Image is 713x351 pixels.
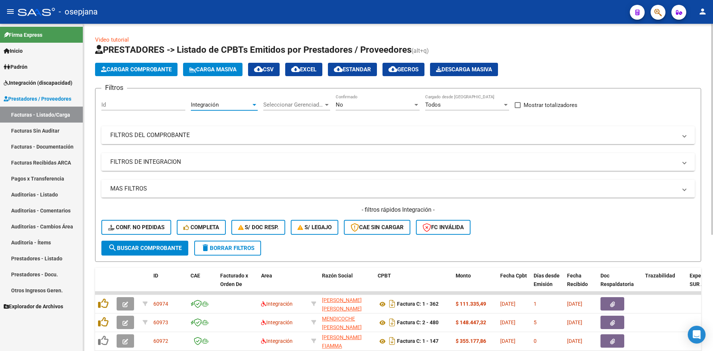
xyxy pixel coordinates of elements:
[95,36,129,43] a: Video tutorial
[524,101,577,110] span: Mostrar totalizadores
[534,301,537,307] span: 1
[397,338,439,344] strong: Factura C: 1 - 147
[254,66,274,73] span: CSV
[322,273,353,279] span: Razón Social
[188,268,217,300] datatable-header-cell: CAE
[387,316,397,328] i: Descargar documento
[322,315,372,330] div: 27344525280
[231,220,286,235] button: S/ Doc Resp.
[95,45,411,55] span: PRESTADORES -> Listado de CPBTs Emitidos por Prestadores / Proveedores
[258,268,308,300] datatable-header-cell: Area
[411,47,429,54] span: (alt+q)
[430,63,498,76] button: Descarga Masiva
[382,63,424,76] button: Gecros
[248,63,280,76] button: CSV
[500,338,515,344] span: [DATE]
[261,273,272,279] span: Area
[201,243,210,252] mat-icon: delete
[698,7,707,16] mat-icon: person
[194,241,261,256] button: Borrar Filtros
[436,66,492,73] span: Descarga Masiva
[456,338,486,344] strong: $ 355.177,86
[500,301,515,307] span: [DATE]
[334,66,371,73] span: Estandar
[564,268,598,300] datatable-header-cell: Fecha Recibido
[688,326,706,344] div: Open Intercom Messenger
[456,319,486,325] strong: $ 148.447,32
[351,224,404,231] span: CAE SIN CARGAR
[645,273,675,279] span: Trazabilidad
[291,220,338,235] button: S/ legajo
[456,273,471,279] span: Monto
[110,131,677,139] mat-panel-title: FILTROS DEL COMPROBANTE
[497,268,531,300] datatable-header-cell: Fecha Cpbt
[183,63,242,76] button: Carga Masiva
[567,301,582,307] span: [DATE]
[101,241,188,256] button: Buscar Comprobante
[534,338,537,344] span: 0
[153,338,168,344] span: 60972
[101,126,695,144] mat-expansion-panel-header: FILTROS DEL COMPROBANTE
[336,101,343,108] span: No
[534,273,560,287] span: Días desde Emisión
[322,296,372,312] div: 27385365425
[101,82,127,93] h3: Filtros
[531,268,564,300] datatable-header-cell: Días desde Emisión
[95,63,178,76] button: Cargar Comprobante
[291,65,300,74] mat-icon: cloud_download
[254,65,263,74] mat-icon: cloud_download
[238,224,279,231] span: S/ Doc Resp.
[344,220,410,235] button: CAE SIN CARGAR
[387,298,397,310] i: Descargar documento
[297,224,332,231] span: S/ legajo
[387,335,397,347] i: Descargar documento
[59,4,98,20] span: - osepjana
[425,101,441,108] span: Todos
[285,63,322,76] button: EXCEL
[598,268,642,300] datatable-header-cell: Doc Respaldatoria
[397,320,439,326] strong: Factura C: 2 - 480
[177,220,226,235] button: Completa
[110,185,677,193] mat-panel-title: MAS FILTROS
[261,301,293,307] span: Integración
[567,319,582,325] span: [DATE]
[500,319,515,325] span: [DATE]
[397,301,439,307] strong: Factura C: 1 - 362
[567,273,588,287] span: Fecha Recibido
[456,301,486,307] strong: $ 111.335,49
[189,66,237,73] span: Carga Masiva
[191,273,200,279] span: CAE
[101,153,695,171] mat-expansion-panel-header: FILTROS DE INTEGRACION
[153,273,158,279] span: ID
[500,273,527,279] span: Fecha Cpbt
[423,224,464,231] span: FC Inválida
[4,31,42,39] span: Firma Express
[261,319,293,325] span: Integración
[101,180,695,198] mat-expansion-panel-header: MAS FILTROS
[261,338,293,344] span: Integración
[101,66,172,73] span: Cargar Comprobante
[534,319,537,325] span: 5
[388,66,419,73] span: Gecros
[6,7,15,16] mat-icon: menu
[4,79,72,87] span: Integración (discapacidad)
[150,268,188,300] datatable-header-cell: ID
[220,273,248,287] span: Facturado x Orden De
[416,220,471,235] button: FC Inválida
[600,273,634,287] span: Doc Respaldatoria
[642,268,687,300] datatable-header-cell: Trazabilidad
[334,65,343,74] mat-icon: cloud_download
[375,268,453,300] datatable-header-cell: CPBT
[453,268,497,300] datatable-header-cell: Monto
[108,243,117,252] mat-icon: search
[319,268,375,300] datatable-header-cell: Razón Social
[263,101,323,108] span: Seleccionar Gerenciador
[217,268,258,300] datatable-header-cell: Facturado x Orden De
[4,63,27,71] span: Padrón
[101,206,695,214] h4: - filtros rápidos Integración -
[4,302,63,311] span: Explorador de Archivos
[388,65,397,74] mat-icon: cloud_download
[110,158,677,166] mat-panel-title: FILTROS DE INTEGRACION
[4,95,71,103] span: Prestadores / Proveedores
[322,316,362,330] span: MENDICOCHE [PERSON_NAME]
